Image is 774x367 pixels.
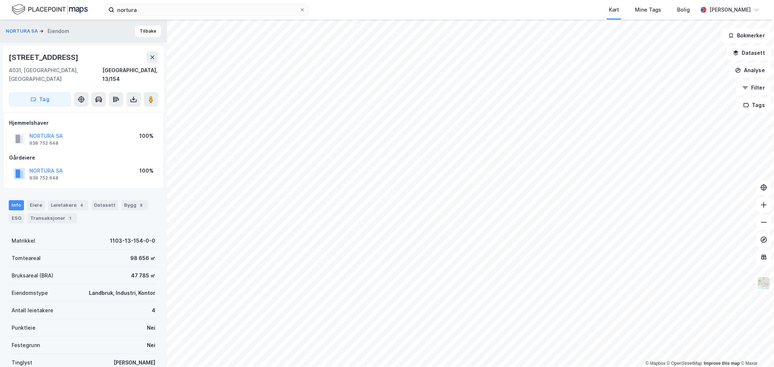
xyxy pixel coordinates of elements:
[12,323,36,332] div: Punktleie
[12,271,53,280] div: Bruksareal (BRA)
[114,358,155,367] div: [PERSON_NAME]
[738,332,774,367] div: Kontrollprogram for chat
[29,140,58,146] div: 938 752 648
[110,236,155,245] div: 1103-13-154-0-0
[12,236,35,245] div: Matrikkel
[147,341,155,350] div: Nei
[29,175,58,181] div: 938 752 648
[138,202,145,209] div: 8
[131,271,155,280] div: 47 785 ㎡
[12,3,88,16] img: logo.f888ab2527a4732fd821a326f86c7f29.svg
[147,323,155,332] div: Nei
[9,200,24,210] div: Info
[9,119,158,127] div: Hjemmelshaver
[139,166,153,175] div: 100%
[114,4,299,15] input: Søk på adresse, matrikkel, gårdeiere, leietakere eller personer
[12,341,40,350] div: Festegrunn
[48,27,69,36] div: Eiendom
[677,5,690,14] div: Bolig
[48,200,88,210] div: Leietakere
[130,254,155,263] div: 98 656 ㎡
[12,306,53,315] div: Antall leietakere
[704,361,740,366] a: Improve this map
[12,358,32,367] div: Tinglyst
[9,51,80,63] div: [STREET_ADDRESS]
[738,332,774,367] iframe: Chat Widget
[646,361,666,366] a: Mapbox
[609,5,619,14] div: Kart
[709,5,751,14] div: [PERSON_NAME]
[737,98,771,112] button: Tags
[121,200,148,210] div: Bygg
[91,200,118,210] div: Datasett
[729,63,771,78] button: Analyse
[9,213,24,223] div: ESG
[736,81,771,95] button: Filter
[6,28,39,35] button: NORTURA SA
[102,66,158,83] div: [GEOGRAPHIC_DATA], 13/154
[67,215,74,222] div: 1
[727,46,771,60] button: Datasett
[27,200,45,210] div: Eiere
[12,289,48,297] div: Eiendomstype
[89,289,155,297] div: Landbruk, Industri, Kontor
[667,361,702,366] a: OpenStreetMap
[135,25,161,37] button: Tilbake
[9,66,102,83] div: 4031, [GEOGRAPHIC_DATA], [GEOGRAPHIC_DATA]
[757,276,771,290] img: Z
[12,254,41,263] div: Tomteareal
[722,28,771,43] button: Bokmerker
[152,306,155,315] div: 4
[78,202,85,209] div: 4
[9,92,71,107] button: Tag
[27,213,77,223] div: Transaksjoner
[9,153,158,162] div: Gårdeiere
[139,132,153,140] div: 100%
[635,5,661,14] div: Mine Tags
